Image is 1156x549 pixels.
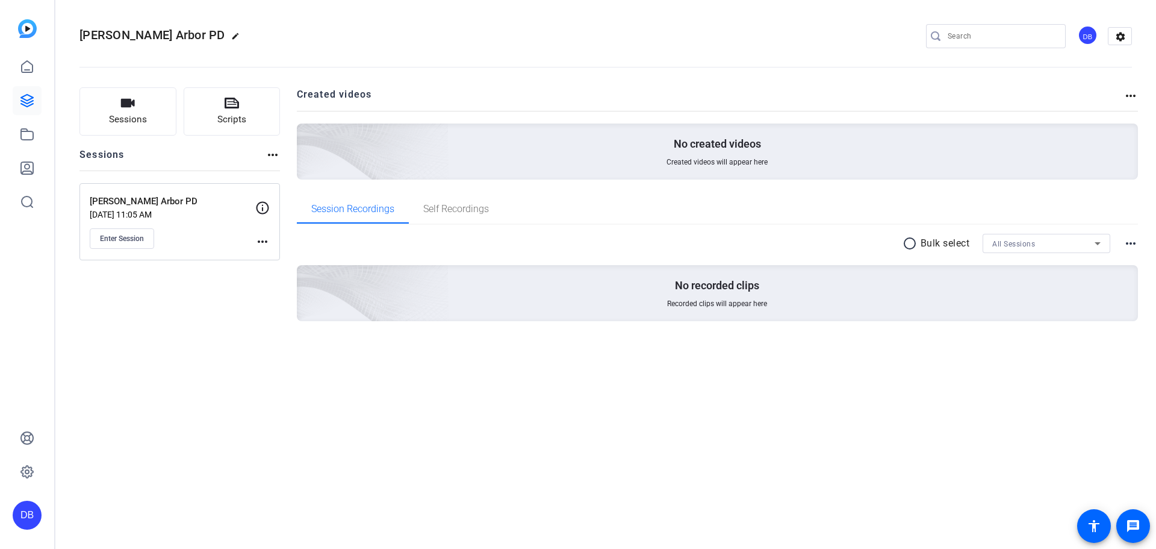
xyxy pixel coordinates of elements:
input: Search [948,29,1056,43]
span: Enter Session [100,234,144,243]
mat-icon: message [1126,519,1140,533]
img: blue-gradient.svg [18,19,37,38]
p: [DATE] 11:05 AM [90,210,255,219]
h2: Sessions [79,148,125,171]
span: All Sessions [992,240,1035,248]
ngx-avatar: Damon Boler [1078,25,1099,46]
img: Creted videos background [162,4,449,266]
span: Recorded clips will appear here [667,299,767,309]
div: DB [13,501,42,530]
span: [PERSON_NAME] Arbor PD [79,28,225,42]
p: No created videos [674,137,761,151]
button: Sessions [79,87,176,136]
div: DB [1078,25,1098,45]
mat-icon: more_horiz [1123,236,1138,251]
p: [PERSON_NAME] Arbor PD [90,195,255,209]
span: Session Recordings [311,204,394,214]
p: No recorded clips [675,278,759,293]
mat-icon: settings [1108,28,1133,46]
mat-icon: accessibility [1087,519,1101,533]
mat-icon: more_horiz [266,148,280,162]
button: Scripts [184,87,281,136]
img: embarkstudio-empty-session.png [162,146,449,407]
mat-icon: more_horiz [255,234,270,249]
mat-icon: more_horiz [1123,89,1138,103]
button: Enter Session [90,228,154,249]
mat-icon: edit [231,32,246,46]
mat-icon: radio_button_unchecked [903,236,921,251]
span: Scripts [217,113,246,127]
span: Self Recordings [423,204,489,214]
span: Sessions [109,113,147,127]
h2: Created videos [297,87,1124,111]
span: Created videos will appear here [667,157,768,167]
p: Bulk select [921,236,970,251]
